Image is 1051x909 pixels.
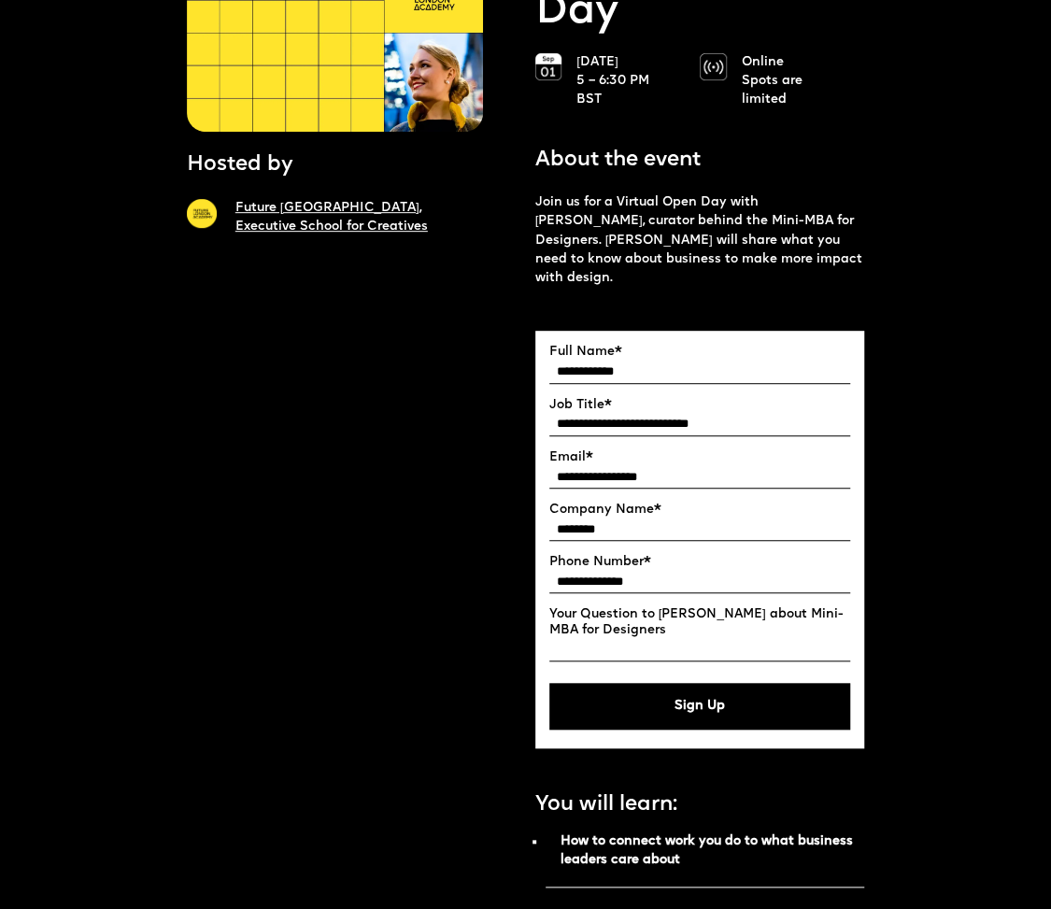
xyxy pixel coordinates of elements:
[235,202,428,233] a: Future [GEOGRAPHIC_DATA],Executive School for Creatives
[549,398,851,413] label: Job Title
[549,683,851,730] button: Sign Up
[535,193,865,288] p: Join us for a Virtual Open Day with [PERSON_NAME], curator behind the Mini-MBA for Designers. [PE...
[561,835,853,866] strong: How to connect work you do to what business leaders care about
[187,199,217,229] img: A yellow circle with Future London Academy logo
[549,450,851,465] label: Email
[535,790,677,820] p: You will learn:
[741,53,827,110] p: Online Spots are limited
[187,150,293,180] p: Hosted by
[535,146,701,176] p: About the event
[576,53,662,110] p: [DATE] 5 – 6:30 PM BST
[549,503,851,518] label: Company Name
[549,555,851,570] label: Phone Number
[549,345,851,360] label: Full Name
[549,607,851,637] label: Your Question to [PERSON_NAME] about Mini-MBA for Designers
